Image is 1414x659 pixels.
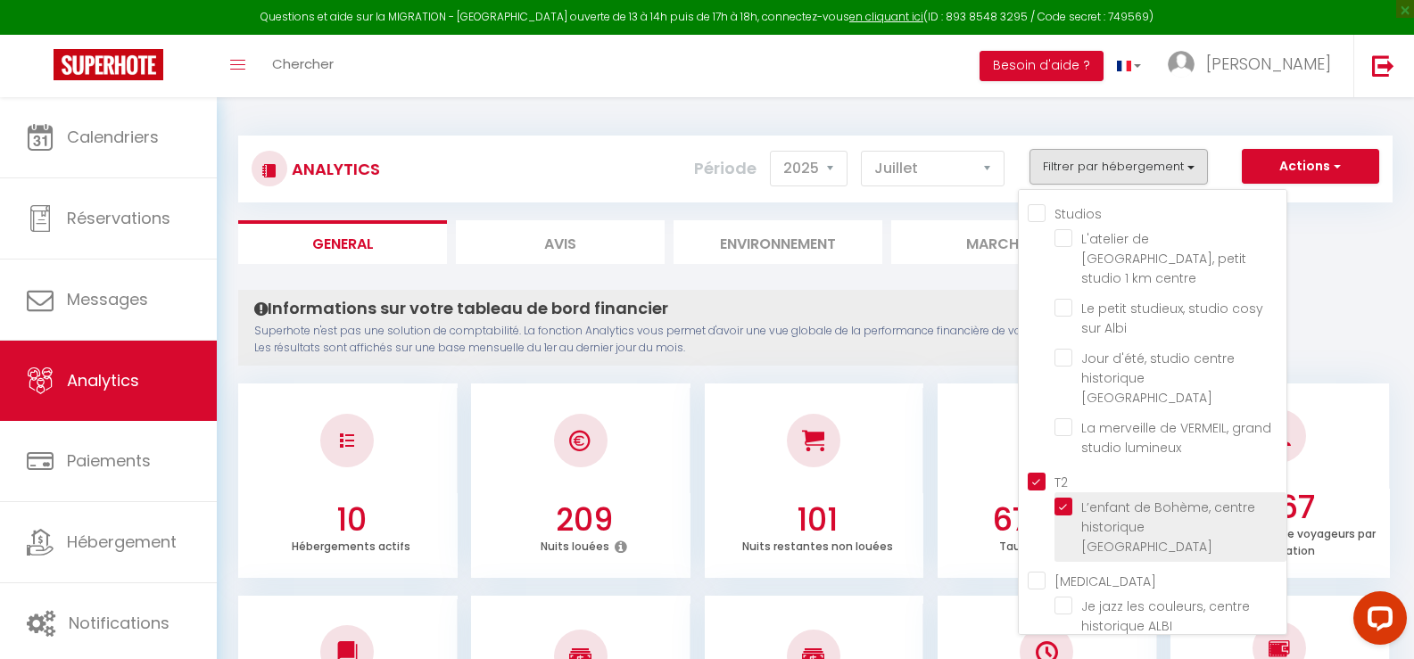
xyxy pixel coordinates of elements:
img: logout [1372,54,1394,77]
span: [PERSON_NAME] [1206,53,1331,75]
a: ... [PERSON_NAME] [1154,35,1353,97]
span: L'atelier de [GEOGRAPHIC_DATA], petit studio 1 km centre [1081,230,1246,287]
span: Réservations [67,207,170,229]
a: Chercher [259,35,347,97]
li: General [238,220,447,264]
img: ... [1168,51,1195,78]
a: en cliquant ici [849,9,923,24]
span: Paiements [67,449,151,472]
button: Filtrer par hébergement [1029,149,1208,185]
span: Je jazz les couleurs, centre historique ALBI [1081,597,1250,635]
li: Marché [891,220,1100,264]
span: Jour d'été, studio centre historique [GEOGRAPHIC_DATA] [1081,350,1235,407]
h3: 209 [483,501,687,539]
span: Notifications [69,612,170,634]
img: NO IMAGE [1269,638,1291,659]
p: Hébergements actifs [292,535,410,554]
span: Analytics [67,369,139,391]
h3: Analytics [287,149,380,189]
button: Actions [1242,149,1379,185]
p: Superhote n'est pas une solution de comptabilité. La fonction Analytics vous permet d'avoir une v... [254,323,1087,357]
iframe: LiveChat chat widget [1339,584,1414,659]
span: La merveille de VERMEIL, grand studio lumineux [1081,419,1271,457]
img: NO IMAGE [340,433,354,448]
img: Super Booking [54,49,163,80]
h4: Informations sur votre tableau de bord financier [254,299,1087,318]
h3: 67.42 % [948,501,1153,539]
li: Environnement [674,220,882,264]
label: Période [694,149,757,188]
span: Messages [67,288,148,310]
button: Besoin d'aide ? [980,51,1104,81]
h3: 101 [715,501,920,539]
span: Calendriers [67,126,159,148]
span: Chercher [272,54,334,73]
p: Nuits louées [541,535,609,554]
span: Hébergement [67,531,177,553]
p: Taux d'occupation [999,535,1102,554]
li: Avis [456,220,665,264]
span: Le petit studieux, studio cosy sur Albi [1081,300,1263,337]
span: L’enfant de Bohème, centre historique [GEOGRAPHIC_DATA] [1081,498,1255,556]
p: Nuits restantes non louées [742,535,893,554]
h3: 10 [249,501,453,539]
p: Nombre moyen de voyageurs par réservation [1192,523,1376,558]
